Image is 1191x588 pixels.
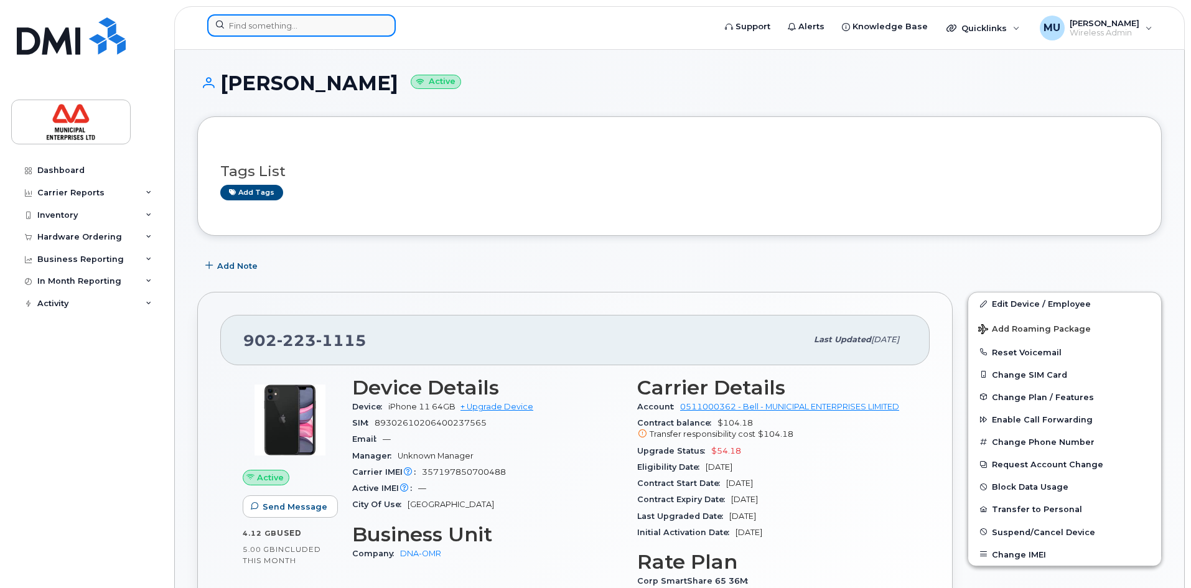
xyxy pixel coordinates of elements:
[388,402,455,411] span: iPhone 11 64GB
[978,324,1091,336] span: Add Roaming Package
[418,483,426,493] span: —
[352,523,622,546] h3: Business Unit
[637,478,726,488] span: Contract Start Date
[637,551,907,573] h3: Rate Plan
[731,495,758,504] span: [DATE]
[352,451,398,460] span: Manager
[220,185,283,200] a: Add tags
[352,434,383,444] span: Email
[968,498,1161,520] button: Transfer to Personal
[650,429,755,439] span: Transfer responsibility cost
[968,453,1161,475] button: Request Account Change
[637,402,680,411] span: Account
[968,292,1161,315] a: Edit Device / Employee
[243,529,277,538] span: 4.12 GB
[316,331,367,350] span: 1115
[706,462,732,472] span: [DATE]
[352,402,388,411] span: Device
[637,462,706,472] span: Eligibility Date
[352,483,418,493] span: Active IMEI
[729,511,756,521] span: [DATE]
[968,521,1161,543] button: Suspend/Cancel Device
[375,418,487,427] span: 89302610206400237565
[968,475,1161,498] button: Block Data Usage
[197,254,268,277] button: Add Note
[352,467,422,477] span: Carrier IMEI
[871,335,899,344] span: [DATE]
[637,418,907,441] span: $104.18
[243,545,276,554] span: 5.00 GB
[243,495,338,518] button: Send Message
[217,260,258,272] span: Add Note
[968,431,1161,453] button: Change Phone Number
[257,472,284,483] span: Active
[460,402,533,411] a: + Upgrade Device
[968,341,1161,363] button: Reset Voicemail
[968,315,1161,341] button: Add Roaming Package
[992,527,1095,536] span: Suspend/Cancel Device
[277,331,316,350] span: 223
[398,451,474,460] span: Unknown Manager
[220,164,1139,179] h3: Tags List
[968,543,1161,566] button: Change IMEI
[422,467,506,477] span: 357197850700488
[758,429,793,439] span: $104.18
[277,528,302,538] span: used
[243,331,367,350] span: 902
[637,376,907,399] h3: Carrier Details
[711,446,741,455] span: $54.18
[726,478,753,488] span: [DATE]
[263,501,327,513] span: Send Message
[383,434,391,444] span: —
[408,500,494,509] span: [GEOGRAPHIC_DATA]
[352,549,400,558] span: Company
[637,495,731,504] span: Contract Expiry Date
[637,528,736,537] span: Initial Activation Date
[352,376,622,399] h3: Device Details
[400,549,441,558] a: DNA-OMR
[637,418,717,427] span: Contract balance
[992,415,1093,424] span: Enable Call Forwarding
[411,75,461,89] small: Active
[352,500,408,509] span: City Of Use
[736,528,762,537] span: [DATE]
[637,446,711,455] span: Upgrade Status
[968,408,1161,431] button: Enable Call Forwarding
[243,544,321,565] span: included this month
[637,576,754,586] span: Corp SmartShare 65 36M
[197,72,1162,94] h1: [PERSON_NAME]
[992,392,1094,401] span: Change Plan / Features
[968,386,1161,408] button: Change Plan / Features
[968,363,1161,386] button: Change SIM Card
[680,402,899,411] a: 0511000362 - Bell - MUNICIPAL ENTERPRISES LIMITED
[352,418,375,427] span: SIM
[637,511,729,521] span: Last Upgraded Date
[253,383,327,457] img: iPhone_11.jpg
[814,335,871,344] span: Last updated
